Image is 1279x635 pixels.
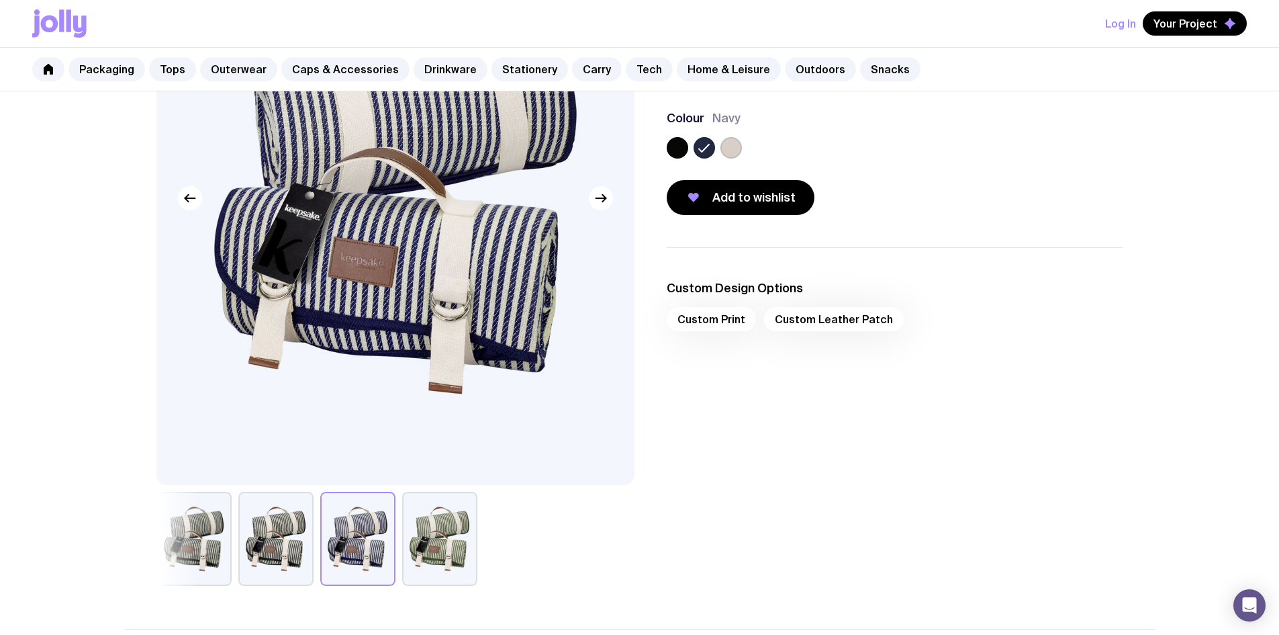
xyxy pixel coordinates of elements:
a: Packaging [68,57,145,81]
a: Tech [626,57,673,81]
a: Stationery [491,57,568,81]
a: Tops [149,57,196,81]
a: Home & Leisure [677,57,781,81]
a: Outerwear [200,57,277,81]
a: Outdoors [785,57,856,81]
a: Carry [572,57,622,81]
span: Your Project [1153,17,1217,30]
a: Caps & Accessories [281,57,410,81]
h3: Custom Design Options [667,280,1123,296]
a: Snacks [860,57,920,81]
div: Open Intercom Messenger [1233,589,1266,622]
button: Log In [1105,11,1136,36]
button: Add to wishlist [667,180,814,215]
span: Add to wishlist [712,189,796,206]
span: Navy [712,110,741,126]
h3: Colour [667,110,704,126]
button: Your Project [1143,11,1247,36]
a: Drinkware [414,57,487,81]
